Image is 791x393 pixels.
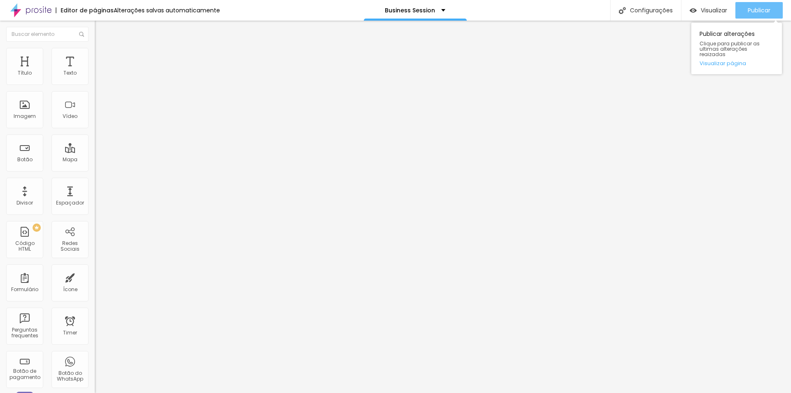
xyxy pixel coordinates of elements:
[11,287,38,292] div: Formulário
[56,200,84,206] div: Espaçador
[14,113,36,119] div: Imagem
[16,200,33,206] div: Divisor
[56,7,114,13] div: Editor de páginas
[54,370,86,382] div: Botão do WhatsApp
[748,7,770,14] span: Publicar
[681,2,735,19] button: Visualizar
[114,7,220,13] div: Alterações salvas automaticamente
[8,368,41,380] div: Botão de pagamento
[700,61,774,66] a: Visualizar página
[63,287,77,292] div: Ícone
[735,2,783,19] button: Publicar
[63,157,77,162] div: Mapa
[691,23,782,74] div: Publicar alterações
[700,41,774,57] span: Clique para publicar as ultimas alterações reaizadas
[619,7,626,14] img: Icone
[701,7,727,14] span: Visualizar
[63,330,77,336] div: Timer
[8,327,41,339] div: Perguntas frequentes
[79,32,84,37] img: Icone
[54,240,86,252] div: Redes Sociais
[63,70,77,76] div: Texto
[18,70,32,76] div: Título
[385,7,435,13] p: Business Session
[6,27,89,42] input: Buscar elemento
[63,113,77,119] div: Vídeo
[690,7,697,14] img: view-1.svg
[8,240,41,252] div: Código HTML
[17,157,33,162] div: Botão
